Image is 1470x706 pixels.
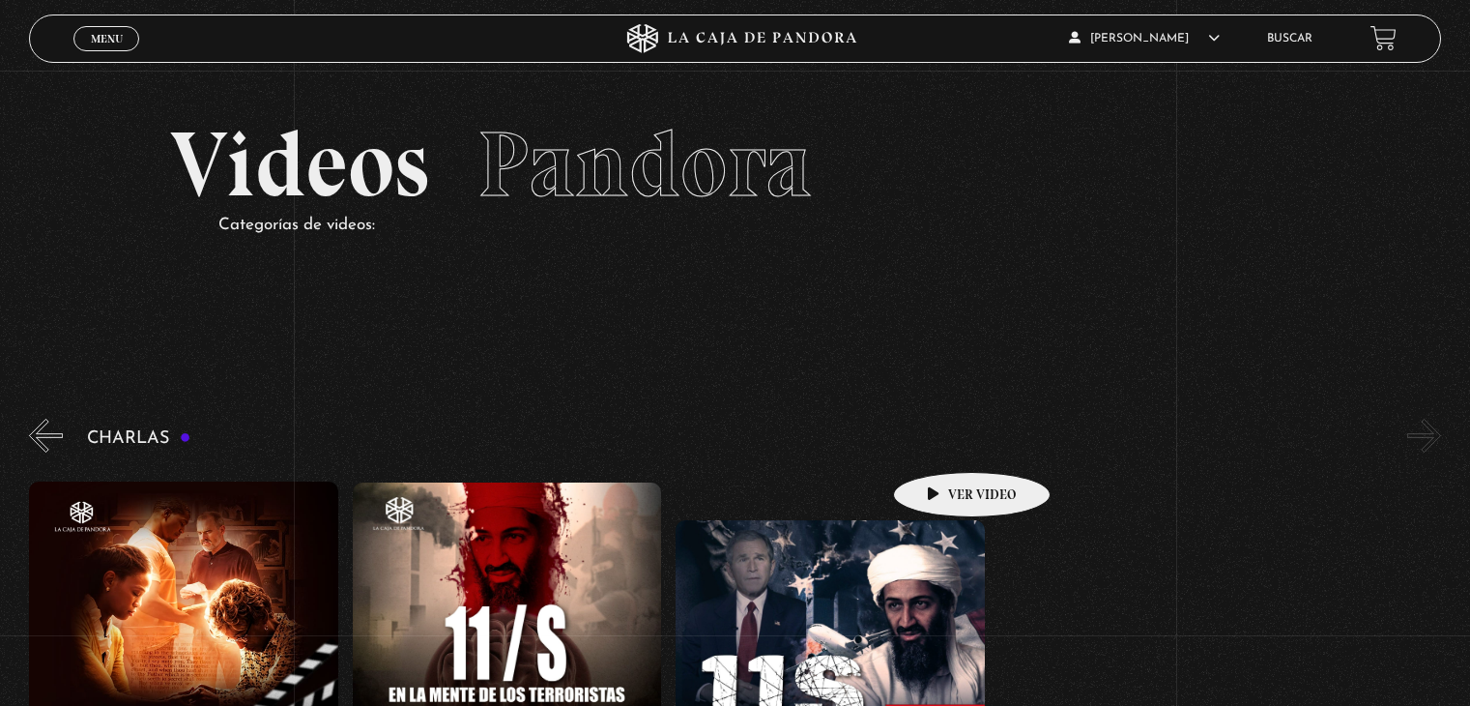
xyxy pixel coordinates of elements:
[91,33,123,44] span: Menu
[1407,419,1441,453] button: Next
[170,119,1299,211] h2: Videos
[1370,25,1397,51] a: View your shopping cart
[29,419,63,453] button: Previous
[1069,33,1220,44] span: [PERSON_NAME]
[87,429,190,448] h3: Charlas
[84,48,130,62] span: Cerrar
[477,109,812,220] span: Pandora
[218,211,1299,241] p: Categorías de videos:
[1267,33,1312,44] a: Buscar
